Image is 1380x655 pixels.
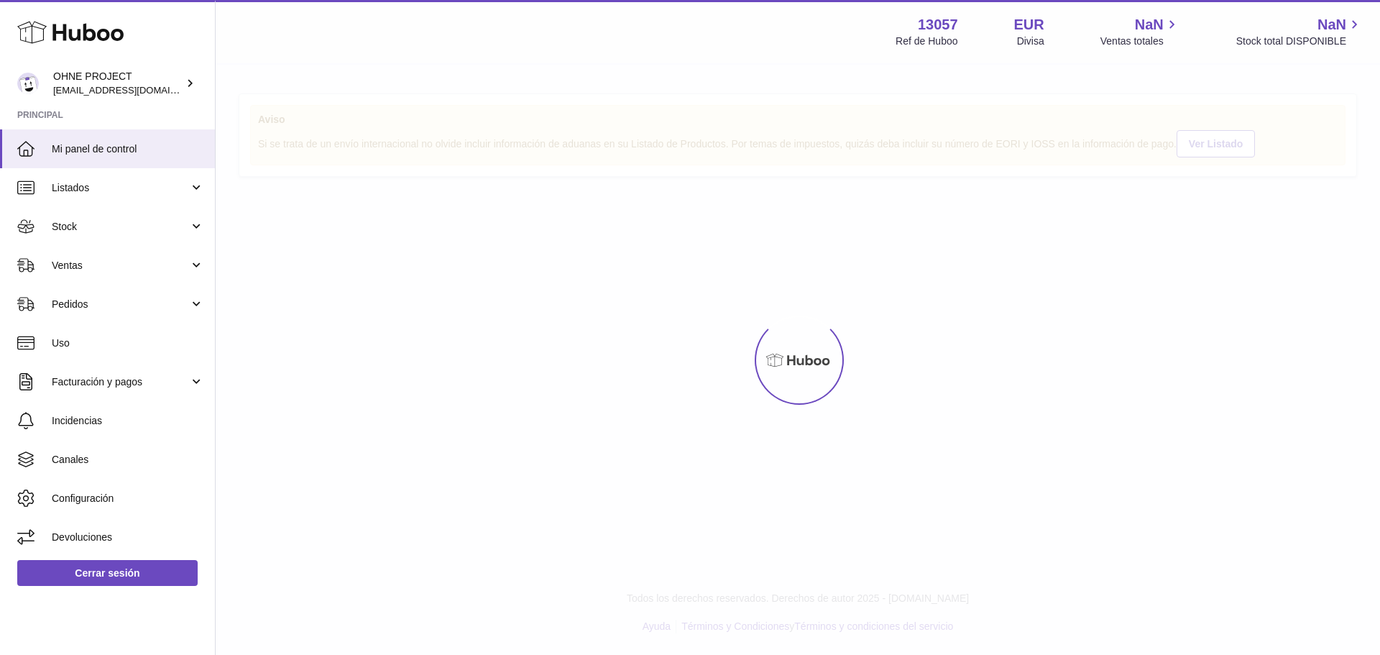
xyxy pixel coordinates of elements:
strong: 13057 [918,15,958,35]
span: NaN [1317,15,1346,35]
span: [EMAIL_ADDRESS][DOMAIN_NAME] [53,84,211,96]
a: NaN Ventas totales [1100,15,1180,48]
div: OHNE PROJECT [53,70,183,97]
img: support@ohneproject.com [17,73,39,94]
span: Facturación y pagos [52,375,189,389]
span: Ventas [52,259,189,272]
span: Pedidos [52,298,189,311]
span: Mi panel de control [52,142,204,156]
span: Ventas totales [1100,35,1180,48]
a: Cerrar sesión [17,560,198,586]
span: Canales [52,453,204,467]
span: Devoluciones [52,531,204,544]
span: Configuración [52,492,204,505]
span: Listados [52,181,189,195]
div: Ref de Huboo [896,35,957,48]
a: NaN Stock total DISPONIBLE [1236,15,1363,48]
span: Stock total DISPONIBLE [1236,35,1363,48]
span: Incidencias [52,414,204,428]
div: Divisa [1017,35,1044,48]
span: Uso [52,336,204,350]
strong: EUR [1014,15,1044,35]
span: Stock [52,220,189,234]
span: NaN [1135,15,1164,35]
